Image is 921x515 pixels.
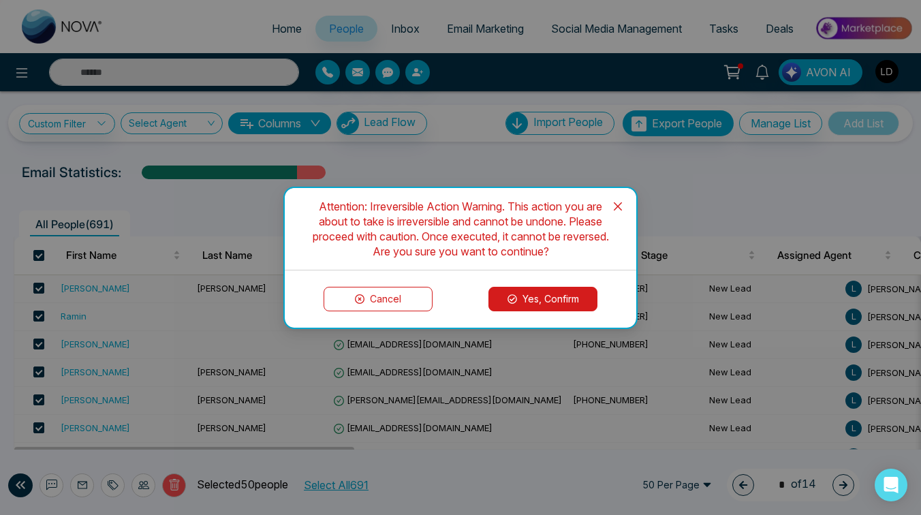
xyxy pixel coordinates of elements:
button: Cancel [324,287,433,311]
button: Close [599,188,636,225]
div: Attention: Irreversible Action Warning. This action you are about to take is irreversible and can... [301,199,620,259]
button: Yes, Confirm [488,287,597,311]
div: Open Intercom Messenger [875,469,907,501]
span: close [612,201,623,212]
